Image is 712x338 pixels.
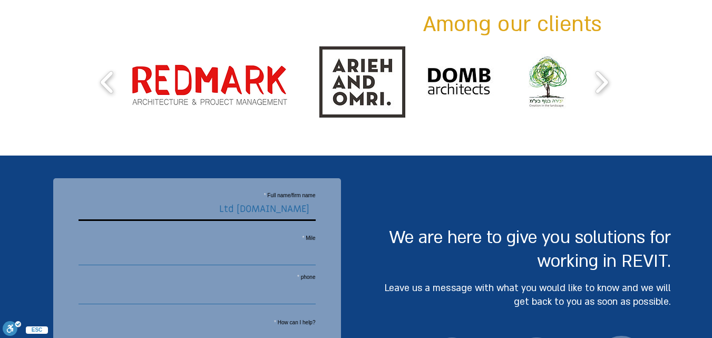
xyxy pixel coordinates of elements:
font: Full name/firm name [267,192,315,198]
font: Mile [306,235,315,241]
font: Among our clients [423,11,601,38]
font: phone [301,274,316,280]
div: Slider gallery [98,45,611,119]
button: play forward [590,60,613,104]
font: Leave us a message with what you would like to know and we will get back to you as soon as possible. [385,282,671,308]
font: We are here to give you solutions for working in REVIT. [389,226,671,273]
button: play backward [95,60,119,104]
font: How can I help? [278,320,316,325]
